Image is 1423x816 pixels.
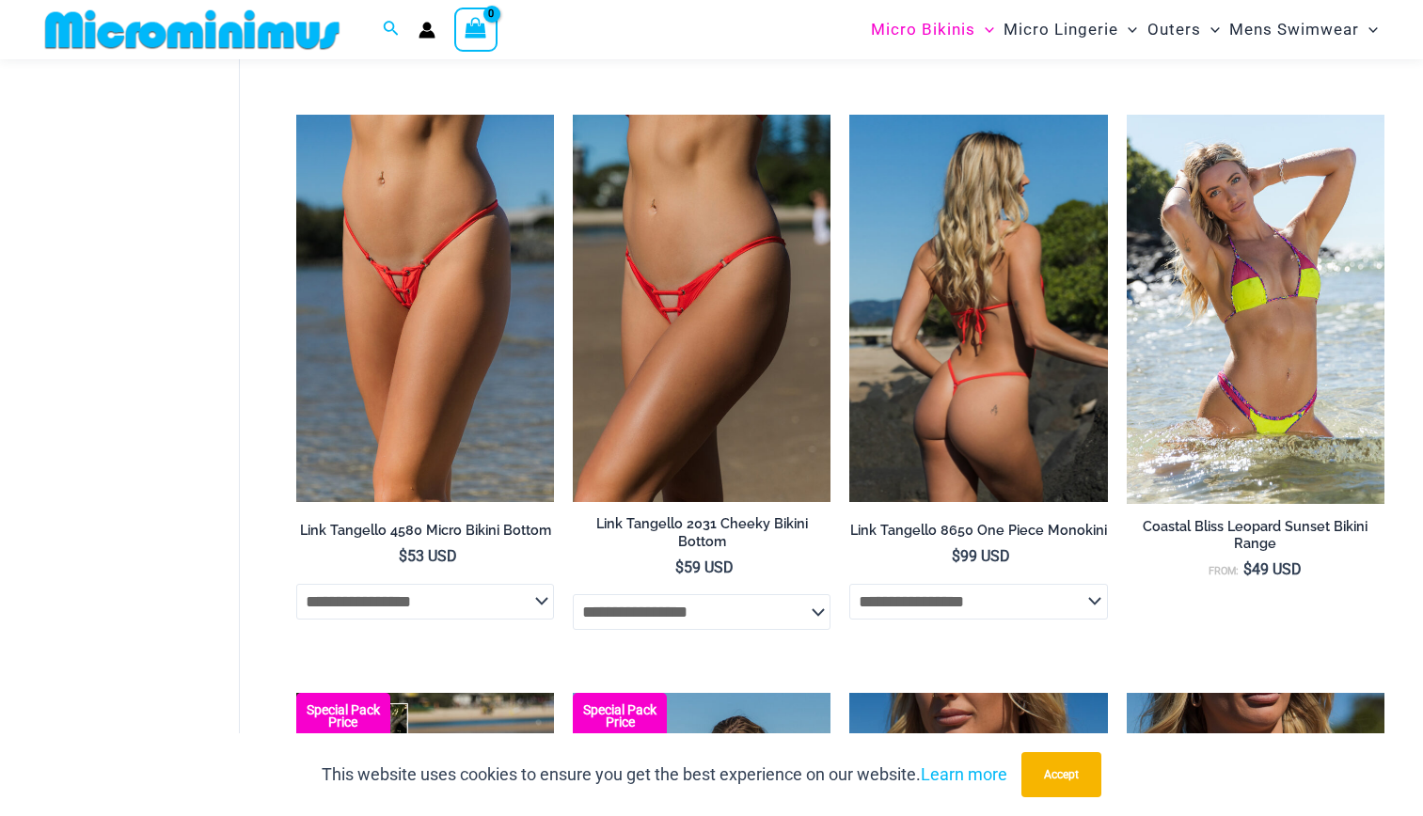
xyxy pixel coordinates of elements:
[322,761,1007,789] p: This website uses cookies to ensure you get the best experience on our website.
[454,8,498,51] a: View Shopping Cart, empty
[952,547,960,565] span: $
[1127,115,1384,504] a: Coastal Bliss Leopard Sunset 3171 Tri Top 4371 Thong Bikini 06Coastal Bliss Leopard Sunset 3171 T...
[419,22,435,39] a: Account icon link
[1143,6,1225,54] a: OutersMenu ToggleMenu Toggle
[1243,560,1252,578] span: $
[573,704,667,729] b: Special Pack Price
[296,704,390,729] b: Special Pack Price
[573,515,830,557] a: Link Tangello 2031 Cheeky Bikini Bottom
[573,115,830,501] img: Link Tangello 2031 Cheeky 01
[1127,518,1384,560] a: Coastal Bliss Leopard Sunset Bikini Range
[975,6,994,54] span: Menu Toggle
[1118,6,1137,54] span: Menu Toggle
[296,522,554,546] a: Link Tangello 4580 Micro Bikini Bottom
[1004,6,1118,54] span: Micro Lingerie
[849,115,1107,501] a: Link Tangello 8650 One Piece Monokini 11Link Tangello 8650 One Piece Monokini 12Link Tangello 865...
[383,18,400,41] a: Search icon link
[296,115,554,501] a: Link Tangello 4580 Micro 01Link Tangello 4580 Micro 02Link Tangello 4580 Micro 02
[296,115,554,501] img: Link Tangello 4580 Micro 01
[863,3,1385,56] nav: Site Navigation
[1021,752,1101,797] button: Accept
[1243,560,1302,578] bdi: 49 USD
[1359,6,1378,54] span: Menu Toggle
[399,547,457,565] bdi: 53 USD
[1201,6,1220,54] span: Menu Toggle
[999,6,1142,54] a: Micro LingerieMenu ToggleMenu Toggle
[38,8,347,51] img: MM SHOP LOGO FLAT
[1127,518,1384,553] h2: Coastal Bliss Leopard Sunset Bikini Range
[573,515,830,550] h2: Link Tangello 2031 Cheeky Bikini Bottom
[1209,565,1239,577] span: From:
[1225,6,1383,54] a: Mens SwimwearMenu ToggleMenu Toggle
[952,547,1010,565] bdi: 99 USD
[866,6,999,54] a: Micro BikinisMenu ToggleMenu Toggle
[921,764,1007,784] a: Learn more
[1127,115,1384,504] img: Coastal Bliss Leopard Sunset 3171 Tri Top 4371 Thong Bikini 06
[675,558,684,576] span: $
[399,547,407,565] span: $
[675,558,734,576] bdi: 59 USD
[296,522,554,540] h2: Link Tangello 4580 Micro Bikini Bottom
[1147,6,1201,54] span: Outers
[1229,6,1359,54] span: Mens Swimwear
[871,6,975,54] span: Micro Bikinis
[573,115,830,501] a: Link Tangello 2031 Cheeky 01Link Tangello 2031 Cheeky 02Link Tangello 2031 Cheeky 02
[849,522,1107,546] a: Link Tangello 8650 One Piece Monokini
[849,115,1107,501] img: Link Tangello 8650 One Piece Monokini 12
[849,522,1107,540] h2: Link Tangello 8650 One Piece Monokini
